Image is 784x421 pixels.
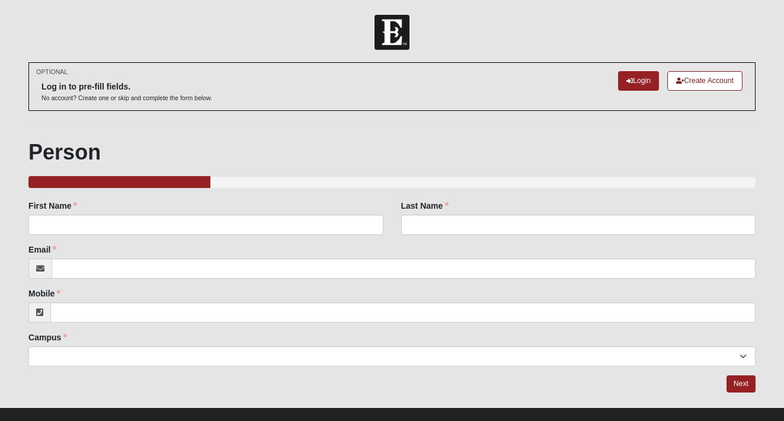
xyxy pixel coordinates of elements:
p: No account? Create one or skip and complete the form below. [41,94,212,103]
a: Login [618,71,659,91]
label: Email [28,244,56,256]
label: First Name [28,200,77,212]
a: Create Account [667,71,743,91]
label: Last Name [401,200,449,212]
label: Mobile [28,288,60,299]
h1: Person [28,139,756,165]
a: Next [727,375,756,393]
label: Campus [28,331,67,343]
h6: Log in to pre-fill fields. [41,82,212,92]
small: OPTIONAL [36,68,68,76]
img: Church of Eleven22 Logo [375,15,409,50]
